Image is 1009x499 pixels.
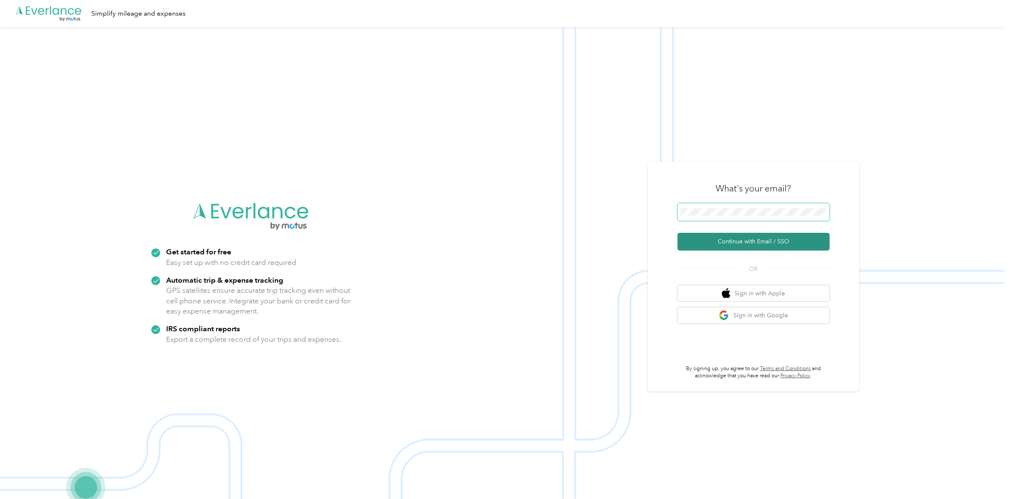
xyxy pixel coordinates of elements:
img: apple logo [722,288,730,299]
a: Terms and Conditions [760,365,811,372]
strong: Automatic trip & expense tracking [166,275,283,284]
a: Privacy Policy [781,373,811,379]
p: GPS satellites ensure accurate trip tracking even without cell phone service. Integrate your bank... [166,285,351,316]
h3: What's your email? [716,183,791,194]
button: google logoSign in with Google [678,307,830,324]
button: apple logoSign in with Apple [678,285,830,302]
strong: Get started for free [166,247,231,256]
div: Simplify mileage and expenses [91,8,186,19]
img: google logo [719,310,730,321]
strong: IRS compliant reports [166,324,240,333]
p: Easy set up with no credit card required [166,257,296,268]
p: By signing up, you agree to our and acknowledge that you have read our . [678,365,830,380]
p: Export a complete record of your trips and expenses. [166,334,341,345]
button: Continue with Email / SSO [678,233,830,251]
span: OR [739,264,768,273]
